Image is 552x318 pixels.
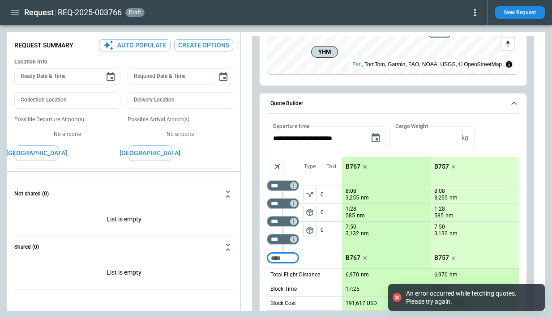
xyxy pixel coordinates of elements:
[303,206,317,219] button: left aligned
[14,237,233,258] button: Shared (0)
[303,224,317,237] span: Type of sector
[406,289,536,305] div: An error occurred while fetching quotes. Please try again.
[321,204,342,221] p: 0
[267,253,299,263] div: Too short
[346,163,360,170] p: B767
[361,230,369,237] p: nm
[102,68,120,86] button: Choose date
[361,194,369,202] p: nm
[99,39,171,51] button: Auto Populate
[352,60,502,69] div: , TomTom, Garmin, FAO, NOAA, USGS, © OpenStreetMap
[346,271,359,278] p: 6,970
[352,61,362,68] a: Esri
[270,300,296,307] p: Block Cost
[346,212,355,220] p: 585
[267,93,519,114] button: Quote Builder
[321,186,342,204] p: 0
[14,205,233,236] div: Not shared (0)
[127,9,143,16] span: draft
[504,59,514,70] summary: Toggle attribution
[14,145,59,161] button: [GEOGRAPHIC_DATA]
[346,254,360,262] p: B767
[270,160,284,174] span: Aircraft selection
[434,254,449,262] p: B757
[174,39,233,51] button: Create Options
[434,212,444,220] p: 585
[14,59,233,65] h6: Location Info
[445,212,454,220] p: nm
[214,68,232,86] button: Choose date
[449,271,458,279] p: nm
[128,116,234,123] p: Possible Arrival Airport(s)
[361,271,369,279] p: nm
[462,134,468,142] p: kg
[395,122,428,130] label: Cargo Weight
[315,47,334,56] span: YHM
[303,188,317,201] button: left aligned
[346,188,356,195] p: 8:08
[434,206,445,212] p: 1:28
[14,116,120,123] p: Possible Departure Airport(s)
[270,101,303,106] h6: Quote Builder
[346,224,356,230] p: 7:50
[495,6,545,19] button: New Request
[346,230,359,237] p: 3,132
[303,206,317,219] span: Type of sector
[449,230,458,237] p: nm
[24,7,54,18] h1: Request
[346,300,377,307] p: 191,617 USD
[357,212,365,220] p: nm
[273,122,310,130] label: Departure time
[434,224,445,230] p: 7:50
[267,216,299,227] div: Too short
[305,208,314,217] span: package_2
[14,258,233,289] p: List is empty
[432,28,448,37] span: LKZ
[270,271,320,279] p: Total Flight Distance
[304,163,316,170] p: Type
[434,230,448,237] p: 3,132
[326,163,336,170] p: Taxi
[346,286,359,293] p: 17:25
[14,131,120,138] p: No airports
[128,145,172,161] button: [GEOGRAPHIC_DATA]
[14,183,233,205] button: Not shared (0)
[58,7,122,18] h2: REQ-2025-003766
[501,37,514,50] button: Reset bearing to north
[267,234,299,245] div: Too short
[434,194,448,202] p: 3,255
[303,188,317,201] span: Type of sector
[434,188,445,195] p: 8:08
[305,226,314,235] span: package_2
[14,205,233,236] p: List is empty
[14,244,39,250] h6: Shared (0)
[434,163,449,170] p: B757
[14,191,49,197] h6: Not shared (0)
[367,129,385,147] button: Choose date, selected date is Sep 10, 2025
[267,198,299,209] div: Too short
[14,42,73,49] p: Request Summary
[449,194,458,202] p: nm
[346,206,356,212] p: 1:28
[303,224,317,237] button: left aligned
[321,222,342,239] p: 0
[434,271,448,278] p: 6,970
[346,194,359,202] p: 3,255
[267,180,299,191] div: Too short
[270,285,297,293] p: Block Time
[14,258,233,289] div: Not shared (0)
[128,131,234,138] p: No airports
